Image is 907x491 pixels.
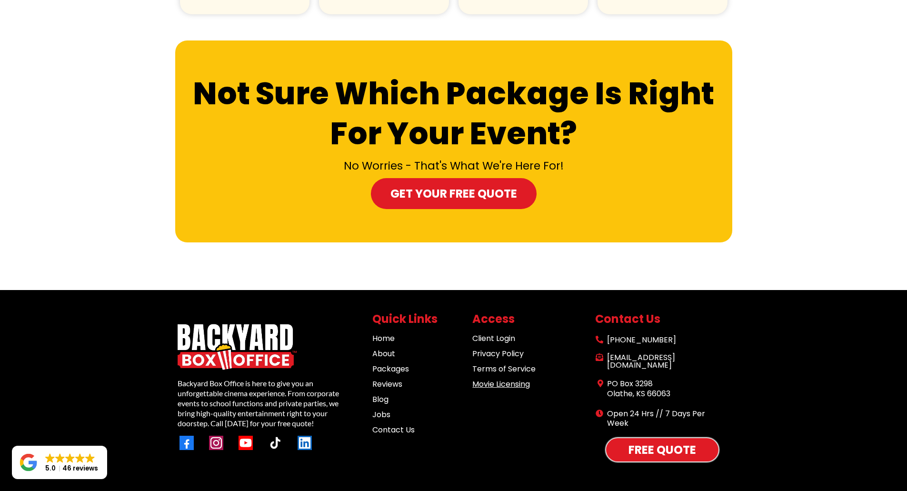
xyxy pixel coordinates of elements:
[179,436,194,450] img: social media icon
[372,333,395,344] a: Home
[239,436,253,450] img: social media icon
[372,348,395,359] a: About
[178,379,351,428] p: Backyard Box Office is here to give you an unforgettable cinema experience. From corporate events...
[472,333,515,344] a: Client Login
[209,436,223,450] img: social media icon
[201,428,231,458] a: Instagram
[390,185,517,202] span: Get your Free Quote
[372,311,451,326] h1: Quick Links
[607,379,720,399] p: PO Box 3298 Olathe, KS 66063
[231,428,260,458] a: Youtube
[172,428,201,458] a: Facebook
[628,441,696,458] span: Free Quote
[12,446,107,479] a: Close GoogleGoogleGoogleGoogleGoogle 5.046 reviews
[372,363,409,374] a: Packages
[372,379,402,390] a: Reviews
[606,438,718,461] a: Free Quote
[607,409,720,429] p: Open 24 Hrs // 7 Days Per Week
[298,436,312,450] img: social media icon
[595,311,730,326] h1: Contact Us
[178,159,730,173] h2: No Worries - That's What We're Here For!
[607,334,676,345] a: [PHONE_NUMBER]
[472,348,524,359] a: Privacy Policy
[607,352,675,371] a: [EMAIL_ADDRESS][DOMAIN_NAME]
[268,436,282,450] img: social media icon
[372,409,390,420] a: Jobs
[371,178,537,209] a: Get your Free Quote
[472,379,530,390] a: Movie Licensing
[260,428,290,458] a: TikTok
[178,74,730,154] h1: Not Sure Which Package Is Right For Your Event?
[472,363,536,374] a: Terms of Service
[472,311,590,326] h1: Access
[372,394,389,405] a: Blog
[372,424,415,435] a: Contact Us
[290,428,319,458] a: LinkedIn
